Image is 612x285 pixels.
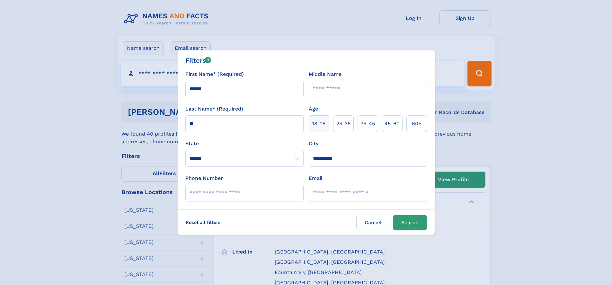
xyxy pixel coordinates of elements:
label: Reset all filters [182,215,225,230]
button: Search [393,215,427,230]
div: Filters [185,56,211,65]
label: City [309,140,318,147]
span: 60+ [412,120,421,128]
span: 25‑35 [336,120,350,128]
label: Email [309,174,323,182]
label: First Name* (Required) [185,70,244,78]
span: 35‑45 [360,120,375,128]
label: Cancel [356,215,390,230]
label: State [185,140,304,147]
label: Middle Name [309,70,341,78]
label: Age [309,105,318,113]
label: Last Name* (Required) [185,105,243,113]
label: Phone Number [185,174,223,182]
span: 18‑25 [312,120,325,128]
span: 45‑60 [385,120,400,128]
